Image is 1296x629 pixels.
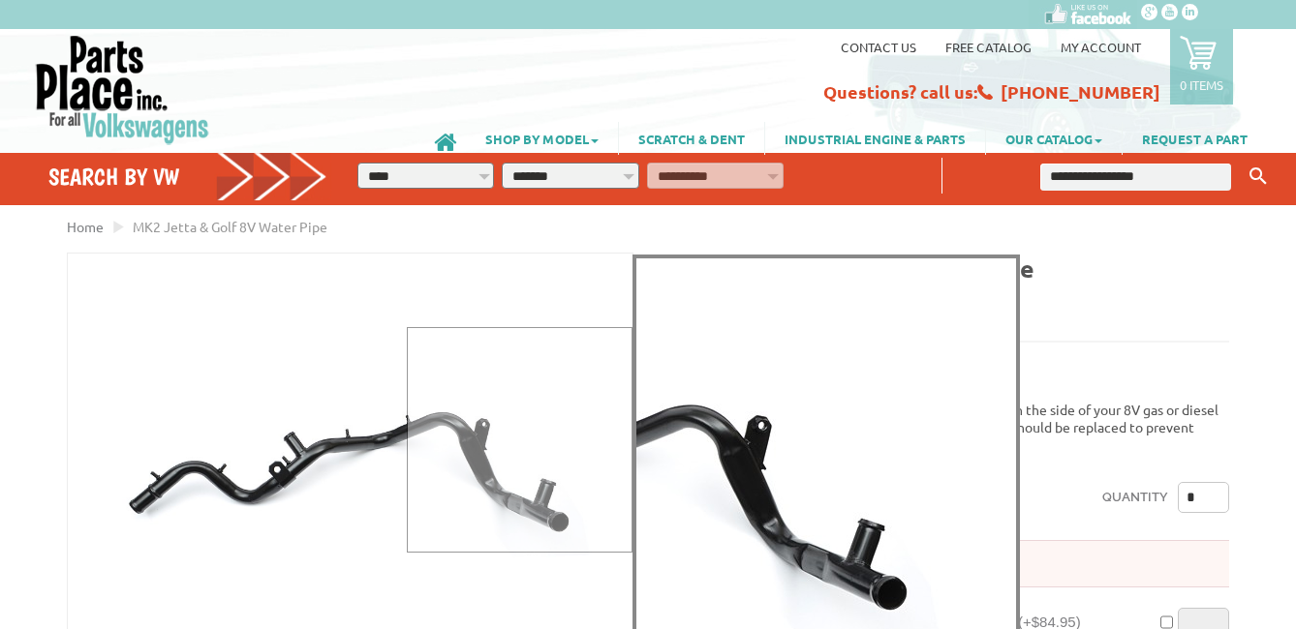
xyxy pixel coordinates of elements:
[986,122,1122,155] a: OUR CATALOG
[765,122,985,155] a: INDUSTRIAL ENGINE & PARTS
[466,122,618,155] a: SHOP BY MODEL
[48,163,327,191] h4: Search by VW
[1061,39,1141,55] a: My Account
[1123,122,1267,155] a: REQUEST A PART
[619,122,764,155] a: SCRATCH & DENT
[133,218,327,235] span: MK2 Jetta & Golf 8V Water Pipe
[841,39,916,55] a: Contact us
[1180,76,1223,93] p: 0 items
[67,218,104,235] a: Home
[34,34,211,145] img: Parts Place Inc!
[1102,482,1168,513] label: Quantity
[663,253,1034,284] b: MK2 Jetta & Golf 8V Water Pipe
[945,39,1032,55] a: Free Catalog
[1244,161,1273,193] button: Keyword Search
[1170,29,1233,105] a: 0 items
